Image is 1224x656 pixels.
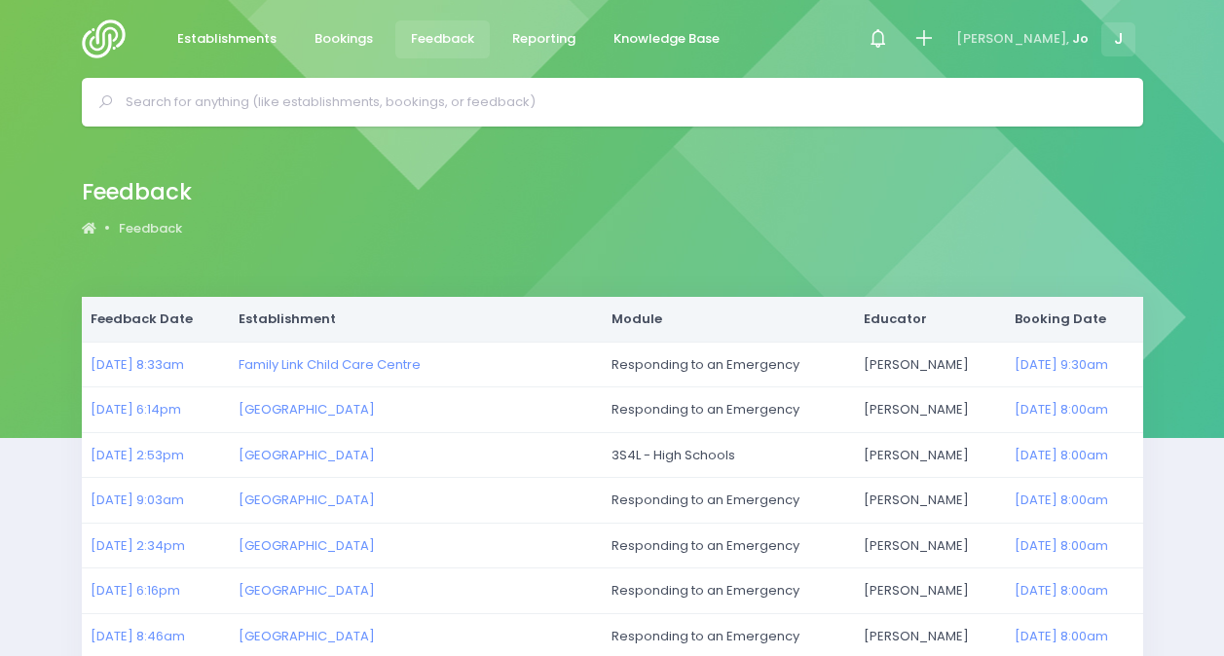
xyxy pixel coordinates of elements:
[854,387,1005,433] td: [PERSON_NAME]
[239,400,375,419] a: [GEOGRAPHIC_DATA]
[126,88,1116,117] input: Search for anything (like establishments, bookings, or feedback)
[854,342,1005,387] td: [PERSON_NAME]
[239,446,375,464] a: [GEOGRAPHIC_DATA]
[602,568,854,614] td: Responding to an Emergency
[82,179,192,205] h2: Feedback
[602,342,854,387] td: Responding to an Emergency
[91,581,180,600] a: [DATE] 6:16pm
[91,446,184,464] a: [DATE] 2:53pm
[1015,581,1108,600] a: [DATE] 8:00am
[239,536,375,555] a: [GEOGRAPHIC_DATA]
[854,523,1005,568] td: [PERSON_NAME]
[854,432,1005,478] td: [PERSON_NAME]
[598,20,736,58] a: Knowledge Base
[91,536,185,555] a: [DATE] 2:34pm
[239,581,375,600] a: [GEOGRAPHIC_DATA]
[91,491,184,509] a: [DATE] 9:03am
[162,20,293,58] a: Establishments
[91,355,184,374] a: [DATE] 8:33am
[395,20,491,58] a: Feedback
[1015,627,1108,645] a: [DATE] 8:00am
[91,400,181,419] a: [DATE] 6:14pm
[602,297,854,342] th: Module
[512,29,575,49] span: Reporting
[1015,400,1108,419] a: [DATE] 8:00am
[1015,536,1108,555] a: [DATE] 8:00am
[1015,355,1108,374] a: [DATE] 9:30am
[1015,491,1108,509] a: [DATE] 8:00am
[315,29,373,49] span: Bookings
[1006,297,1143,342] th: Booking Date
[177,29,277,49] span: Establishments
[602,478,854,524] td: Responding to an Emergency
[854,478,1005,524] td: [PERSON_NAME]
[613,29,720,49] span: Knowledge Base
[1101,22,1135,56] span: J
[602,387,854,433] td: Responding to an Emergency
[239,355,421,374] a: Family Link Child Care Centre
[91,627,185,645] a: [DATE] 8:46am
[239,627,375,645] a: [GEOGRAPHIC_DATA]
[1015,446,1108,464] a: [DATE] 8:00am
[854,568,1005,614] td: [PERSON_NAME]
[854,297,1005,342] th: Educator
[602,523,854,568] td: Responding to an Emergency
[1072,29,1089,49] span: Jo
[497,20,592,58] a: Reporting
[411,29,474,49] span: Feedback
[229,297,602,342] th: Establishment
[119,219,182,238] a: Feedback
[299,20,389,58] a: Bookings
[82,297,230,342] th: Feedback Date
[602,432,854,478] td: 3S4L - High Schools
[239,491,375,509] a: [GEOGRAPHIC_DATA]
[956,29,1069,49] span: [PERSON_NAME],
[82,19,137,58] img: Logo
